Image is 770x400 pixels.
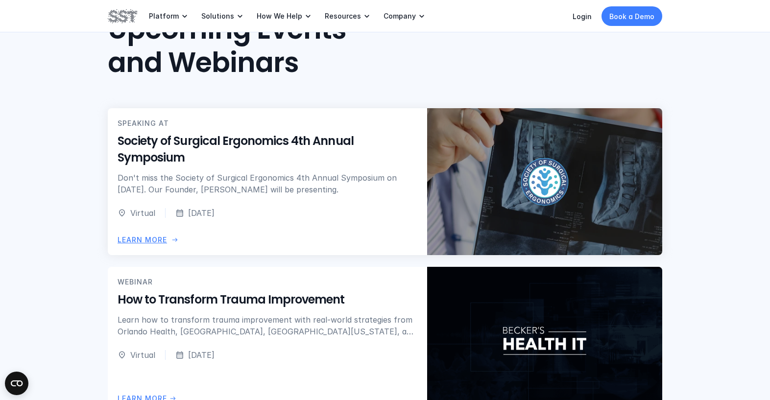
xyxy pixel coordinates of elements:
[130,349,155,361] p: Virtual
[188,349,215,361] p: [DATE]
[130,207,155,219] p: Virtual
[201,12,234,21] p: Solutions
[188,207,215,219] p: [DATE]
[108,108,662,255] a: SPEAKING ATSociety of Surgical Ergonomics 4th Annual SymposiumDon't miss the Society of Surgical ...
[602,6,662,26] a: Book a Demo
[118,292,417,308] h5: How to Transform Trauma Improvement
[573,12,592,21] a: Login
[171,236,179,244] span: arrow_right_alt
[108,13,396,79] h2: Upcoming Events and Webinars
[118,172,417,195] p: Don't miss the Society of Surgical Ergonomics 4th Annual Symposium on [DATE]. Our Founder, [PERSO...
[5,372,28,395] button: Open CMP widget
[384,12,416,21] p: Company
[497,158,593,206] img: Society of Surgical Ergonomics logo
[325,12,361,21] p: Resources
[108,8,137,24] img: SST logo
[118,133,417,166] h5: Society of Surgical Ergonomics 4th Annual Symposium
[257,12,302,21] p: How We Help
[118,118,169,129] p: SPEAKING AT
[118,235,167,245] p: LEARN more
[149,12,179,21] p: Platform
[118,314,417,337] p: Learn how to transform trauma improvement with real-world strategies from Orlando Health, [GEOGRA...
[609,11,654,22] p: Book a Demo
[118,277,153,287] p: WEBINAR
